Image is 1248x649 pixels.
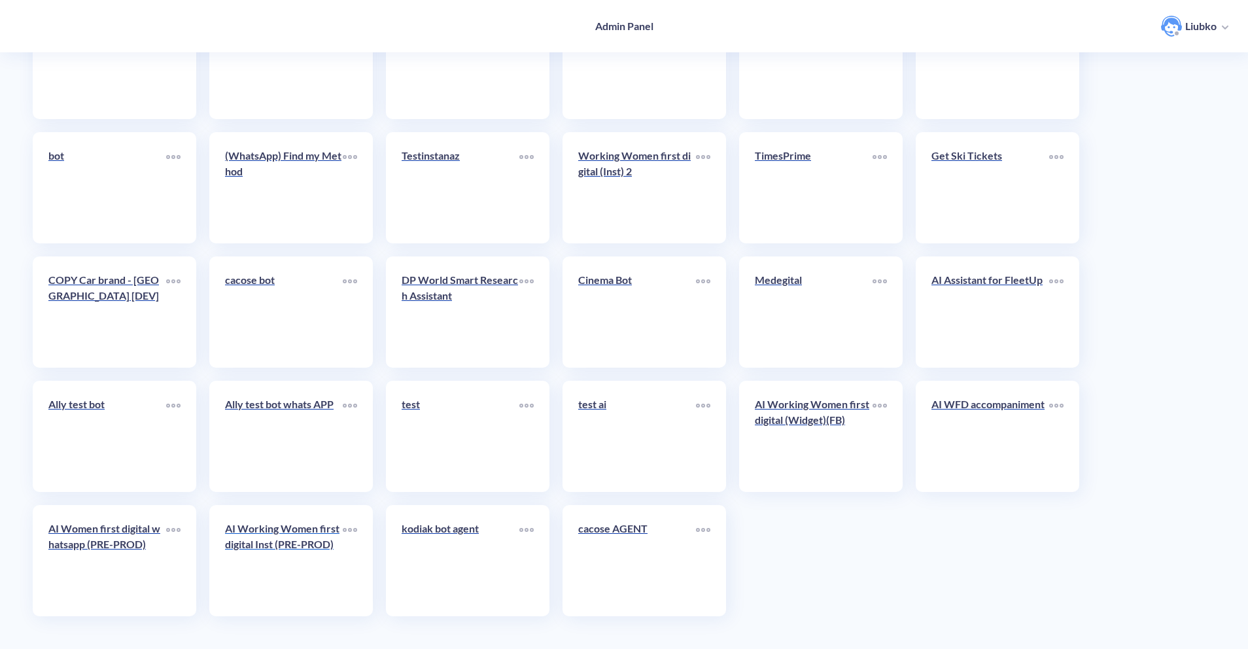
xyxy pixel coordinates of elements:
[755,396,873,428] p: AI Working Women first digital (Widget)(FB)
[1161,16,1182,37] img: user photo
[931,148,1049,164] p: Get Ski Tickets
[578,148,696,179] p: Working Women first digital (Inst) 2
[402,148,519,164] p: Testinstanaz
[48,148,166,228] a: bot
[578,148,696,228] a: Working Women first digital (Inst) 2
[755,396,873,476] a: AI Working Women first digital (Widget)(FB)
[225,272,343,352] a: cacose bot
[595,20,653,32] h4: Admin Panel
[48,521,166,601] a: AI Women first digital whatsapp (PRE-PROD)
[931,396,1049,412] p: AI WFD accompaniment
[931,24,1049,103] a: Find my Method
[402,24,519,103] a: COP28 AI Assistant
[48,272,166,352] a: COPY Car brand - [GEOGRAPHIC_DATA] [DEV]
[578,396,696,412] p: test ai
[578,272,696,352] a: Cinema Bot
[48,272,166,304] p: COPY Car brand - [GEOGRAPHIC_DATA] [DEV]
[225,521,343,601] a: AI Working Women first digital Inst (PRE-PROD)
[402,396,519,412] p: test
[402,148,519,228] a: Testinstanaz
[1154,14,1235,38] button: user photoLiubko
[225,148,343,228] a: (WhatsApp) Find my Method
[225,272,343,288] p: cacose bot
[225,396,343,412] p: Ally test bot whats APP
[48,396,166,476] a: Ally test bot
[931,396,1049,476] a: AI WFD accompaniment
[402,272,519,352] a: DP World Smart Research Assistant
[48,148,166,164] p: bot
[402,396,519,476] a: test
[755,24,873,103] a: bot1
[755,272,873,352] a: Medegital
[578,521,696,536] p: cacose AGENT
[48,396,166,412] p: Ally test bot
[578,396,696,476] a: test ai
[578,24,696,103] a: 1
[225,24,343,103] a: [DOMAIN_NAME]
[755,148,873,164] p: TimesPrime
[225,148,343,179] p: (WhatsApp) Find my Method
[225,521,343,552] p: AI Working Women first digital Inst (PRE-PROD)
[402,521,519,536] p: kodiak bot agent
[225,396,343,476] a: Ally test bot whats APP
[755,272,873,288] p: Medegital
[402,521,519,601] a: kodiak bot agent
[931,148,1049,228] a: Get Ski Tickets
[402,272,519,304] p: DP World Smart Research Assistant
[931,272,1049,352] a: AI Assistant for FleetUp
[1185,19,1217,33] p: Liubko
[931,272,1049,288] p: AI Assistant for FleetUp
[578,272,696,288] p: Cinema Bot
[48,24,166,103] a: Restaurant Test chatbot
[578,521,696,601] a: cacose AGENT
[755,148,873,228] a: TimesPrime
[48,521,166,552] p: AI Women first digital whatsapp (PRE-PROD)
